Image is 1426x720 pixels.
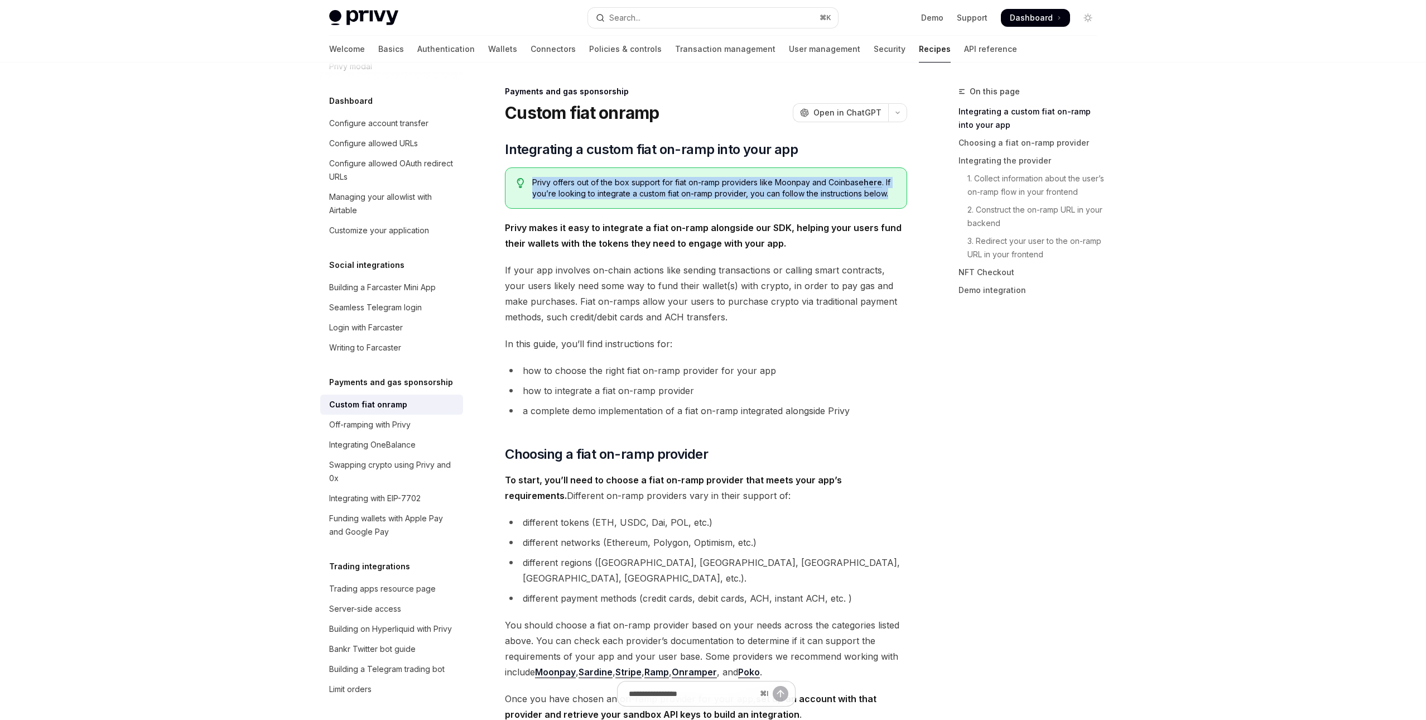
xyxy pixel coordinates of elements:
img: light logo [329,10,398,26]
div: Building a Farcaster Mini App [329,281,436,294]
a: 3. Redirect your user to the on-ramp URL in your frontend [958,232,1106,263]
div: Custom fiat onramp [329,398,407,411]
div: Configure allowed URLs [329,137,418,150]
a: Login with Farcaster [320,318,463,338]
a: Configure account transfer [320,113,463,133]
div: Server-side access [329,602,401,616]
h5: Payments and gas sponsorship [329,376,453,389]
a: Bankr Twitter bot guide [320,639,463,659]
a: Building a Farcaster Mini App [320,277,463,297]
a: Authentication [417,36,475,63]
a: Building a Telegram trading bot [320,659,463,679]
svg: Tip [517,178,524,188]
a: Customize your application [320,220,463,241]
div: Funding wallets with Apple Pay and Google Pay [329,512,456,539]
span: If your app involves on-chain actions like sending transactions or calling smart contracts, your ... [505,262,907,325]
li: different regions ([GEOGRAPHIC_DATA], [GEOGRAPHIC_DATA], [GEOGRAPHIC_DATA], [GEOGRAPHIC_DATA], [G... [505,555,907,586]
span: Different on-ramp providers vary in their support of: [505,472,907,503]
button: Send message [773,686,788,702]
strong: Privy makes it easy to integrate a fiat on-ramp alongside our SDK, helping your users fund their ... [505,222,902,249]
a: Recipes [919,36,951,63]
div: Integrating with EIP-7702 [329,492,421,505]
a: Server-side access [320,599,463,619]
span: Dashboard [1010,12,1053,23]
div: Integrating OneBalance [329,438,416,452]
span: You should choose a fiat on-ramp provider based on your needs across the categories listed above.... [505,617,907,680]
a: Moonpay [535,666,576,678]
a: Swapping crypto using Privy and 0x [320,455,463,488]
a: NFT Checkout [958,263,1106,281]
div: Customize your application [329,224,429,237]
div: Bankr Twitter bot guide [329,642,416,656]
a: Integrating the provider [958,152,1106,170]
div: Login with Farcaster [329,321,403,334]
a: Configure allowed OAuth redirect URLs [320,153,463,187]
a: Integrating a custom fiat on-ramp into your app [958,103,1106,134]
li: different tokens (ETH, USDC, Dai, POL, etc.) [505,515,907,530]
span: On this page [970,85,1020,98]
div: Building a Telegram trading bot [329,663,445,676]
button: Open search [588,8,838,28]
a: Basics [378,36,404,63]
a: Support [957,12,987,23]
div: Payments and gas sponsorship [505,86,907,97]
a: Limit orders [320,679,463,699]
a: Custom fiat onramp [320,395,463,415]
a: Off-ramping with Privy [320,415,463,435]
a: Welcome [329,36,365,63]
span: In this guide, you’ll find instructions for: [505,336,907,352]
a: Trading apps resource page [320,579,463,599]
a: Integrating with EIP-7702 [320,488,463,508]
span: Privy offers out of the box support for fiat on-ramp providers like Moonpay and Coinbase . If you... [532,177,895,199]
a: Building on Hyperliquid with Privy [320,619,463,639]
a: Writing to Farcaster [320,338,463,358]
div: Trading apps resource page [329,582,436,596]
a: Stripe [615,666,642,678]
li: how to integrate a fiat on-ramp provider [505,383,907,399]
a: Configure allowed URLs [320,133,463,153]
div: Configure allowed OAuth redirect URLs [329,157,456,184]
a: Integrating OneBalance [320,435,463,455]
a: Demo [921,12,943,23]
a: Demo integration [958,281,1106,299]
li: different networks (Ethereum, Polygon, Optimism, etc.) [505,535,907,550]
a: Transaction management [675,36,775,63]
div: Search... [609,11,640,25]
a: Managing your allowlist with Airtable [320,187,463,220]
strong: To start, you’ll need to choose a fiat on-ramp provider that meets your app’s requirements. [505,474,842,501]
span: Integrating a custom fiat on-ramp into your app [505,141,798,159]
a: Security [874,36,905,63]
a: Ramp [644,666,669,678]
a: Seamless Telegram login [320,297,463,318]
div: Managing your allowlist with Airtable [329,190,456,217]
a: Sardine [579,666,613,678]
h5: Dashboard [329,94,373,108]
div: Off-ramping with Privy [329,418,411,431]
input: Ask a question... [629,681,755,706]
a: API reference [964,36,1017,63]
a: Funding wallets with Apple Pay and Google Pay [320,508,463,542]
a: Connectors [531,36,576,63]
div: Configure account transfer [329,117,428,130]
li: how to choose the right fiat on-ramp provider for your app [505,363,907,378]
div: Swapping crypto using Privy and 0x [329,458,456,485]
a: Onramper [672,666,717,678]
span: Open in ChatGPT [813,107,881,118]
div: Seamless Telegram login [329,301,422,314]
a: Choosing a fiat on-ramp provider [958,134,1106,152]
button: Toggle dark mode [1079,9,1097,27]
a: Poko [738,666,760,678]
h5: Social integrations [329,258,404,272]
span: ⌘ K [820,13,831,22]
h1: Custom fiat onramp [505,103,659,123]
a: 2. Construct the on-ramp URL in your backend [958,201,1106,232]
a: here [864,177,882,188]
a: User management [789,36,860,63]
a: Policies & controls [589,36,662,63]
a: Wallets [488,36,517,63]
span: Choosing a fiat on-ramp provider [505,445,708,463]
a: 1. Collect information about the user’s on-ramp flow in your frontend [958,170,1106,201]
a: Dashboard [1001,9,1070,27]
h5: Trading integrations [329,560,410,573]
li: a complete demo implementation of a fiat on-ramp integrated alongside Privy [505,403,907,419]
